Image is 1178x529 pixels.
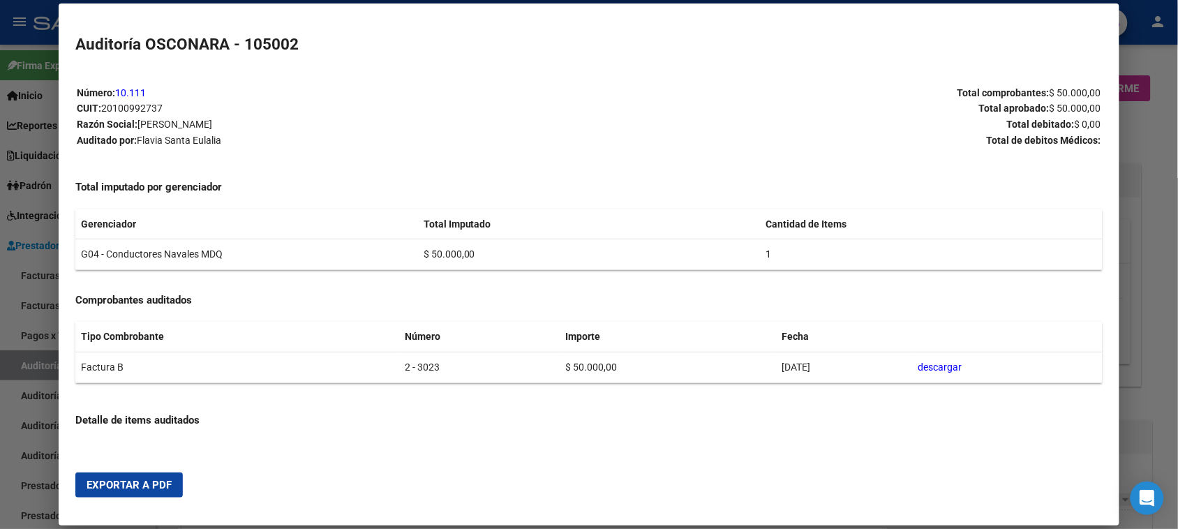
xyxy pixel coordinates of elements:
p: Auditado por: [77,133,588,149]
td: 1 [760,239,1102,270]
button: Exportar a PDF [75,472,183,498]
p: Total comprobantes: [590,85,1101,101]
th: Tipo Combrobante [75,322,399,352]
p: Total aprobado: [590,100,1101,117]
td: [DATE] [776,352,913,383]
a: 10.111 [115,87,146,98]
p: Número: [77,85,588,101]
span: $ 0,00 [1075,119,1101,130]
span: 20100992737 [101,103,163,114]
th: Fecha [776,322,913,352]
th: Gerenciador [75,209,417,239]
div: Open Intercom Messenger [1131,482,1164,515]
td: $ 50.000,00 [418,239,760,270]
h2: Auditoría OSCONARA - 105002 [75,33,1102,57]
a: descargar [918,362,962,373]
td: Factura B [75,352,399,383]
p: Razón Social: [77,117,588,133]
td: G04 - Conductores Navales MDQ [75,239,417,270]
span: Flavia Santa Eulalia [137,135,221,146]
th: Cantidad de Items [760,209,1102,239]
th: Importe [560,322,776,352]
span: [PERSON_NAME] [137,119,212,130]
p: Total debitado: [590,117,1101,133]
td: 2 - 3023 [399,352,560,383]
span: Exportar a PDF [87,479,172,491]
h4: Detalle de items auditados [75,412,1102,429]
span: $ 50.000,00 [1050,103,1101,114]
p: CUIT: [77,100,588,117]
th: Total Imputado [418,209,760,239]
span: $ 50.000,00 [1050,87,1101,98]
th: Número [399,322,560,352]
h4: Comprobantes auditados [75,292,1102,308]
p: Total de debitos Médicos: [590,133,1101,149]
td: $ 50.000,00 [560,352,776,383]
h4: Total imputado por gerenciador [75,179,1102,195]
